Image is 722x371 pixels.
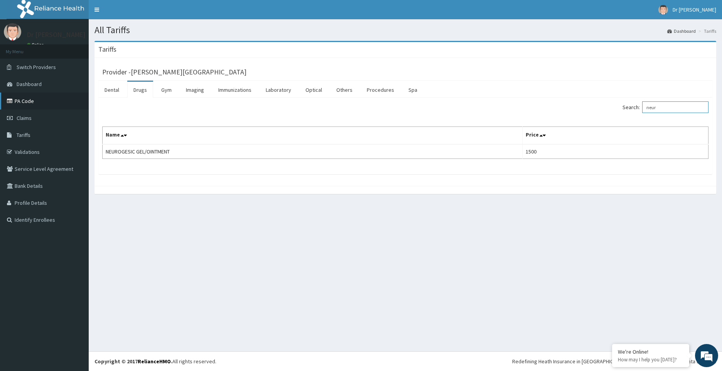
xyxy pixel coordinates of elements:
p: Dr [PERSON_NAME] [27,31,86,38]
img: User Image [4,23,21,40]
div: We're Online! [618,348,683,355]
a: Procedures [361,82,400,98]
span: Dashboard [17,81,42,88]
span: Dr [PERSON_NAME] [673,6,716,13]
input: Search: [642,101,709,113]
h1: All Tariffs [94,25,716,35]
a: Immunizations [212,82,258,98]
img: d_794563401_company_1708531726252_794563401 [14,39,31,58]
a: Spa [402,82,423,98]
img: User Image [658,5,668,15]
td: NEUROGESIC GEL/OINTMENT [103,144,523,159]
span: Switch Providers [17,64,56,71]
th: Name [103,127,523,145]
a: Others [330,82,359,98]
a: Dental [98,82,125,98]
th: Price [522,127,708,145]
h3: Tariffs [98,46,116,53]
label: Search: [622,101,709,113]
span: Tariffs [17,132,30,138]
p: How may I help you today? [618,356,683,363]
div: Minimize live chat window [127,4,145,22]
h3: Provider - [PERSON_NAME][GEOGRAPHIC_DATA] [102,69,246,76]
a: Online [27,42,46,47]
footer: All rights reserved. [89,351,722,371]
strong: Copyright © 2017 . [94,358,172,365]
li: Tariffs [697,28,716,34]
a: Gym [155,82,178,98]
span: We're online! [45,97,106,175]
span: Claims [17,115,32,121]
a: Dashboard [667,28,696,34]
a: RelianceHMO [138,358,171,365]
div: Redefining Heath Insurance in [GEOGRAPHIC_DATA] using Telemedicine and Data Science! [512,358,716,365]
a: Optical [299,82,328,98]
td: 1500 [522,144,708,159]
div: Chat with us now [40,43,130,53]
a: Drugs [127,82,153,98]
a: Imaging [180,82,210,98]
textarea: Type your message and hit 'Enter' [4,211,147,238]
a: Laboratory [260,82,297,98]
